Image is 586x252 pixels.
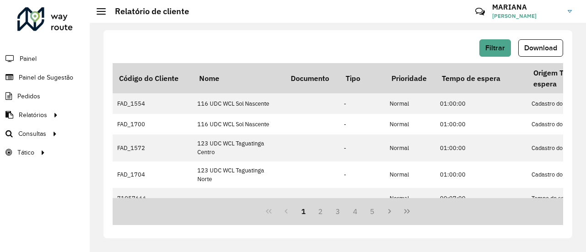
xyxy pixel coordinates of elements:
td: FAD_1572 [113,134,193,161]
span: Consultas [18,129,46,139]
th: Código do Cliente [113,63,193,93]
a: Contato Rápido [470,2,490,21]
th: Documento [284,63,339,93]
th: Tempo de espera [435,63,527,93]
span: [PERSON_NAME] [492,12,561,20]
button: Last Page [398,203,416,220]
td: - [339,114,385,134]
td: FAD_1700 [113,114,193,134]
td: - [339,93,385,114]
span: Painel de Sugestão [19,73,73,82]
th: Tipo [339,63,385,93]
button: 4 [347,203,364,220]
td: 01:00:00 [435,134,527,161]
td: 00:07:00 [435,188,527,209]
td: FAD_1704 [113,161,193,188]
button: Filtrar [479,39,511,57]
td: 123 UDC WCL Taguatinga Centro [193,134,284,161]
span: Pedidos [17,91,40,101]
span: Download [524,44,557,52]
th: Nome [193,63,284,93]
td: 116 UDC WCL Sol Nascente [193,93,284,114]
td: . [193,188,284,209]
td: Normal [385,93,435,114]
button: 5 [364,203,381,220]
td: FAD_1554 [113,93,193,114]
td: - [339,161,385,188]
button: 3 [329,203,347,220]
td: - [339,188,385,209]
span: Filtrar [485,44,505,52]
td: Normal [385,161,435,188]
td: 116 UDC WCL Sol Nascente [193,114,284,134]
span: Painel [20,54,37,64]
button: Next Page [381,203,398,220]
td: Normal [385,134,435,161]
td: 01:00:00 [435,161,527,188]
h3: MARIANA [492,3,561,11]
td: 01:00:00 [435,114,527,134]
span: Tático [17,148,34,157]
td: - [339,134,385,161]
button: Download [518,39,563,57]
td: Normal [385,188,435,209]
th: Prioridade [385,63,435,93]
td: 123 UDC WCL Taguatinga Norte [193,161,284,188]
td: Normal [385,114,435,134]
h2: Relatório de cliente [106,6,189,16]
td: 01:00:00 [435,93,527,114]
button: 2 [312,203,329,220]
button: 1 [295,203,312,220]
span: Relatórios [19,110,47,120]
td: 71057666 [113,188,193,209]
